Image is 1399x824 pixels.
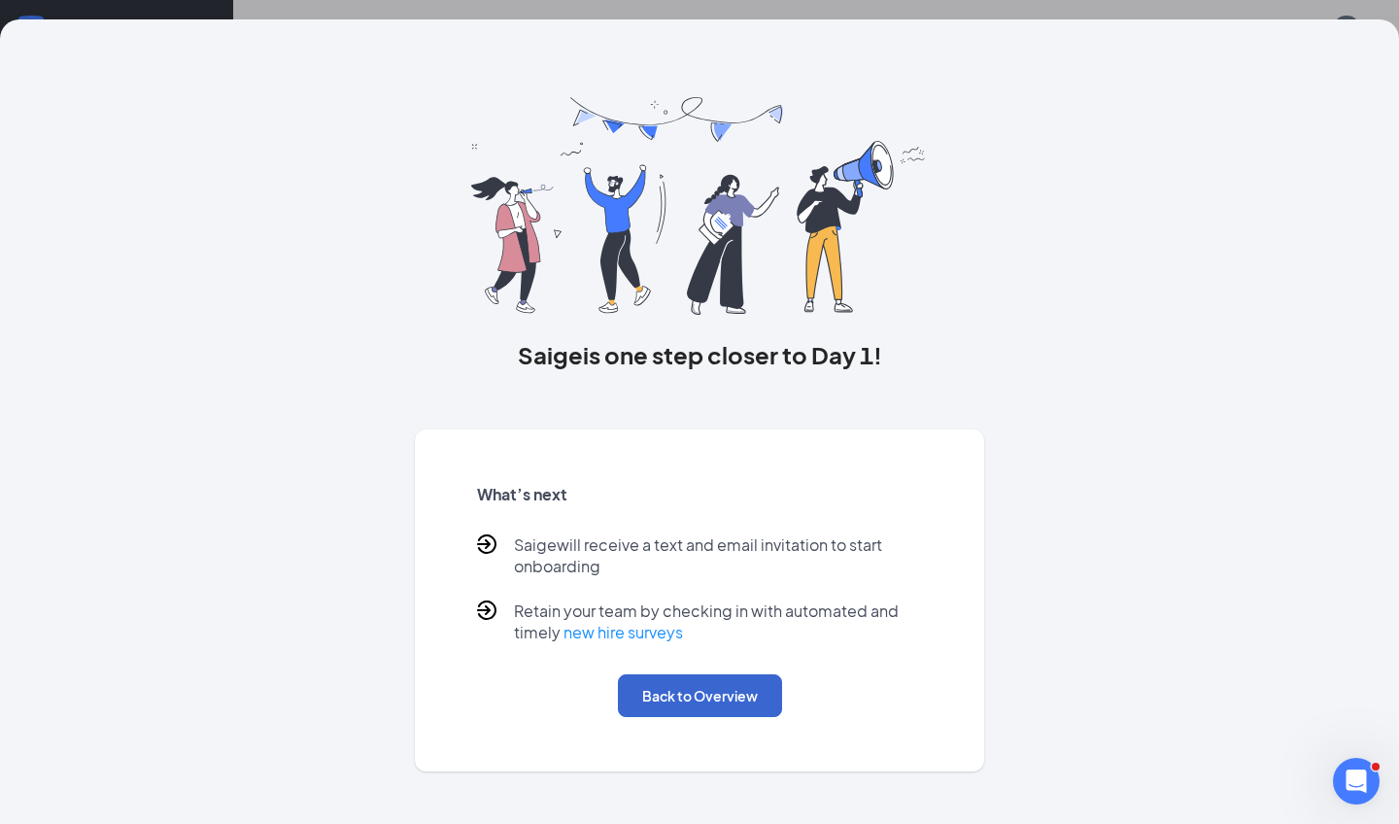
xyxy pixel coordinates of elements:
h3: Saige is one step closer to Day 1! [415,338,985,371]
button: Back to Overview [618,674,782,717]
p: Retain your team by checking in with automated and timely [514,601,923,643]
p: Saige will receive a text and email invitation to start onboarding [514,534,923,577]
a: new hire surveys [563,622,683,642]
img: you are all set [471,97,927,315]
h5: What’s next [477,484,923,505]
iframe: Intercom live chat [1333,758,1380,805]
